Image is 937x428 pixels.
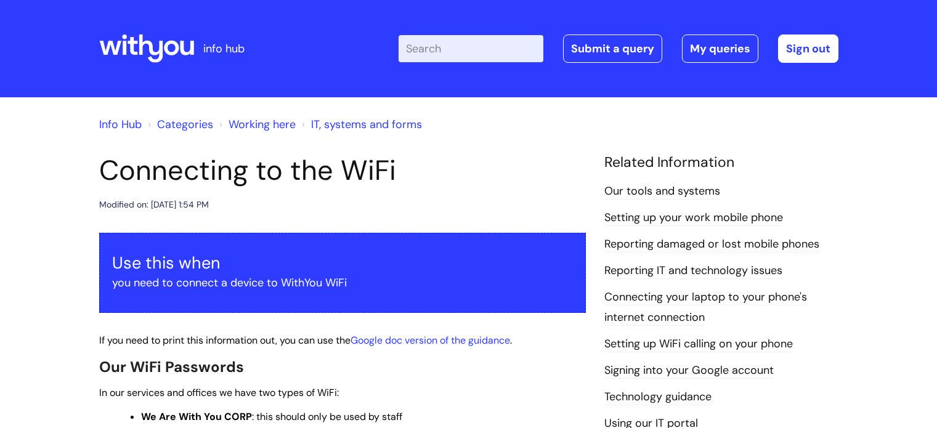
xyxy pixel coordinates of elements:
strong: We Are With You CORP [141,410,252,423]
h4: Related Information [604,154,838,171]
a: Our tools and systems [604,184,720,200]
li: IT, systems and forms [299,115,422,134]
li: Working here [216,115,296,134]
span: In our services and offices we have two types of WiFi: [99,386,339,399]
a: Reporting damaged or lost mobile phones [604,236,819,252]
a: Connecting your laptop to your phone's internet connection [604,289,807,325]
input: Search [399,35,543,62]
li: Solution home [145,115,213,134]
p: you need to connect a device to WithYou WiFi [112,273,573,293]
a: Info Hub [99,117,142,132]
a: Submit a query [563,34,662,63]
a: Signing into your Google account [604,363,774,379]
a: My queries [682,34,758,63]
span: If you need to print this information out, you can use the . [99,334,512,347]
a: Reporting IT and technology issues [604,263,782,279]
a: Setting up WiFi calling on your phone [604,336,793,352]
div: Modified on: [DATE] 1:54 PM [99,197,209,212]
a: Sign out [778,34,838,63]
a: Setting up your work mobile phone [604,210,783,226]
h1: Connecting to the WiFi [99,154,586,187]
span: : this should only be used by staff [141,410,402,423]
span: Our WiFi Passwords [99,357,244,376]
a: IT, systems and forms [311,117,422,132]
a: Working here [229,117,296,132]
p: info hub [203,39,245,59]
div: | - [399,34,838,63]
a: Categories [157,117,213,132]
a: Google doc version of the guidance [351,334,510,347]
h3: Use this when [112,253,573,273]
a: Technology guidance [604,389,712,405]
